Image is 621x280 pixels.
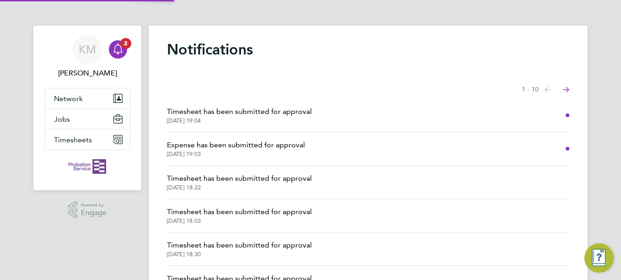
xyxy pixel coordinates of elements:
span: Engage [81,209,107,217]
button: Engage Resource Center [584,243,614,273]
a: 2 [109,35,127,64]
span: Network [54,94,83,103]
a: Timesheet has been submitted for approval[DATE] 18:03 [167,206,312,225]
span: Expense has been submitted for approval [167,140,305,151]
span: [DATE] 18:03 [167,217,312,225]
span: [DATE] 19:03 [167,151,305,158]
span: [DATE] 19:04 [167,117,312,124]
span: Timesheet has been submitted for approval [167,106,312,117]
button: Jobs [45,109,130,129]
span: Katherine Matthews [44,68,130,79]
a: Timesheet has been submitted for approval[DATE] 18:30 [167,240,312,258]
a: Timesheet has been submitted for approval[DATE] 18:22 [167,173,312,191]
a: Powered byEngage [68,201,107,219]
button: Network [45,88,130,108]
a: KM[PERSON_NAME] [44,35,130,79]
span: KM [79,43,96,55]
img: probationservice-logo-retina.png [69,159,106,174]
span: 2 [120,38,131,49]
span: Timesheet has been submitted for approval [167,240,312,251]
a: Timesheet has been submitted for approval[DATE] 19:04 [167,106,312,124]
span: 1 - 10 [522,85,539,94]
a: Expense has been submitted for approval[DATE] 19:03 [167,140,305,158]
span: Timesheet has been submitted for approval [167,206,312,217]
span: Jobs [54,115,70,124]
nav: Select page of notifications list [522,81,569,99]
nav: Main navigation [33,26,141,190]
span: Timesheets [54,135,92,144]
span: Timesheet has been submitted for approval [167,173,312,184]
span: [DATE] 18:22 [167,184,312,191]
span: [DATE] 18:30 [167,251,312,258]
a: Go to home page [44,159,130,174]
span: Powered by [81,201,107,209]
button: Timesheets [45,129,130,150]
h1: Notifications [167,40,569,59]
